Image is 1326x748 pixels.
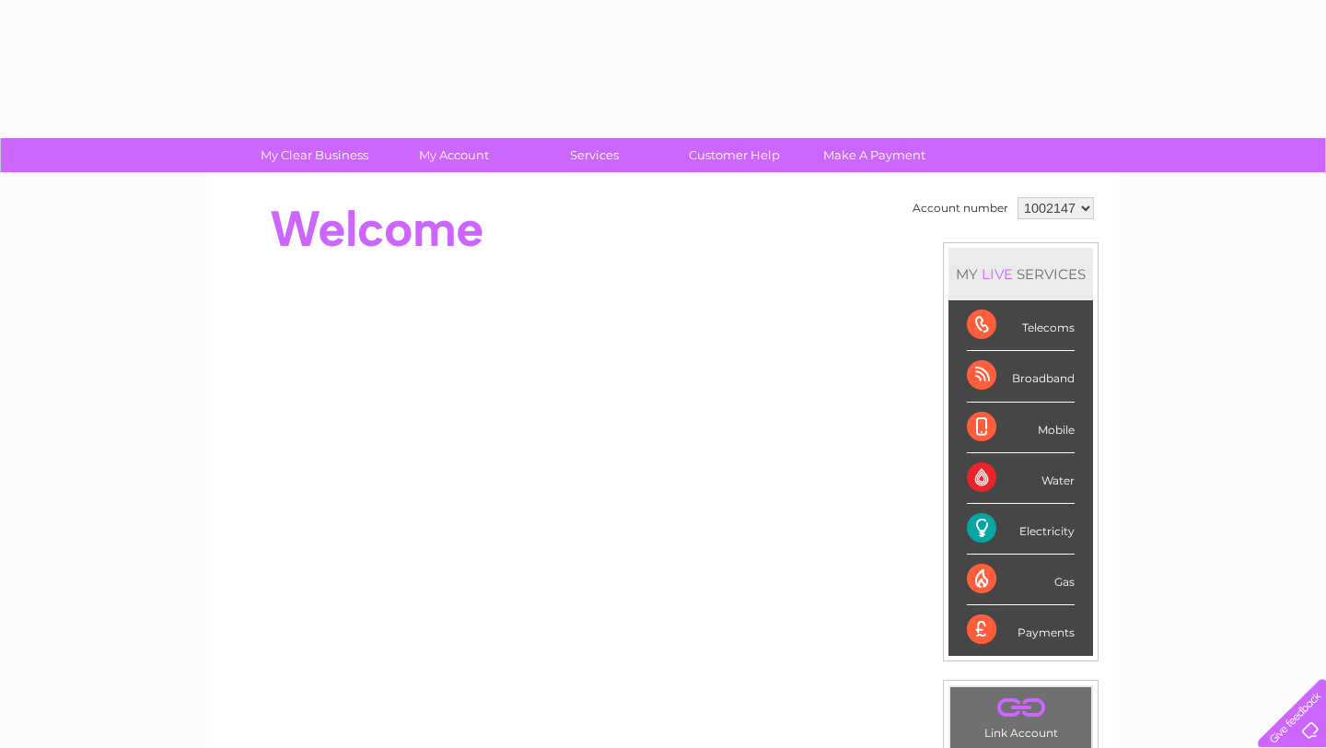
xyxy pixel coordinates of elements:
[967,453,1075,504] div: Water
[948,248,1093,300] div: MY SERVICES
[798,138,950,172] a: Make A Payment
[967,555,1075,605] div: Gas
[967,403,1075,453] div: Mobile
[967,504,1075,555] div: Electricity
[978,265,1017,283] div: LIVE
[967,605,1075,655] div: Payments
[658,138,810,172] a: Customer Help
[949,686,1092,744] td: Link Account
[238,138,390,172] a: My Clear Business
[518,138,670,172] a: Services
[967,300,1075,351] div: Telecoms
[967,351,1075,402] div: Broadband
[955,692,1087,724] a: .
[378,138,530,172] a: My Account
[908,193,1013,224] td: Account number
